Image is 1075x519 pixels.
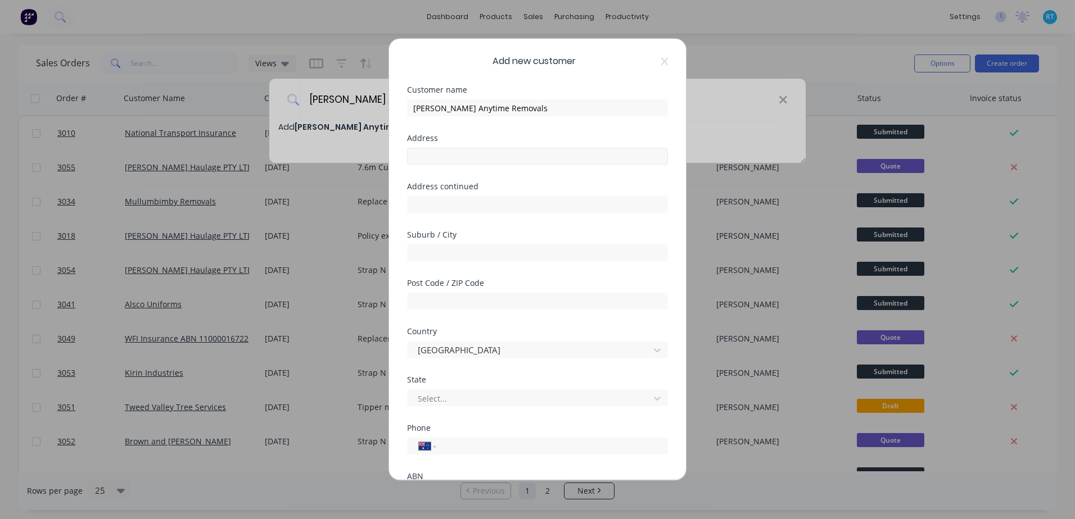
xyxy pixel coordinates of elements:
div: Address [407,134,668,142]
div: Post Code / ZIP Code [407,279,668,287]
div: State [407,376,668,384]
div: Country [407,327,668,335]
div: Suburb / City [407,231,668,239]
div: Phone [407,424,668,432]
span: Add new customer [493,54,576,68]
div: Address continued [407,183,668,190]
div: ABN [407,472,668,480]
div: Customer name [407,86,668,94]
